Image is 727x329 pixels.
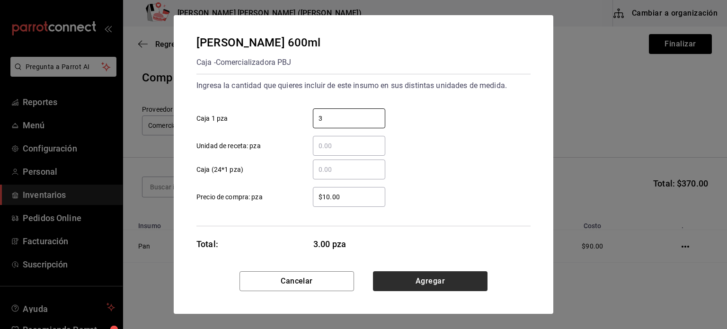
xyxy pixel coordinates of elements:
[373,271,488,291] button: Agregar
[313,238,386,250] span: 3.00 pza
[313,140,385,151] input: Unidad de receta: pza
[196,78,531,93] div: Ingresa la cantidad que quieres incluir de este insumo en sus distintas unidades de medida.
[313,113,385,124] input: Caja 1 pza
[196,165,243,175] span: Caja (24*1 pza)
[196,141,261,151] span: Unidad de receta: pza
[313,191,385,203] input: Precio de compra: pza
[313,164,385,175] input: Caja (24*1 pza)
[239,271,354,291] button: Cancelar
[196,192,263,202] span: Precio de compra: pza
[196,55,321,70] div: Caja - Comercializadora PBJ
[196,34,321,51] div: [PERSON_NAME] 600ml
[196,114,228,124] span: Caja 1 pza
[196,238,218,250] div: Total:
